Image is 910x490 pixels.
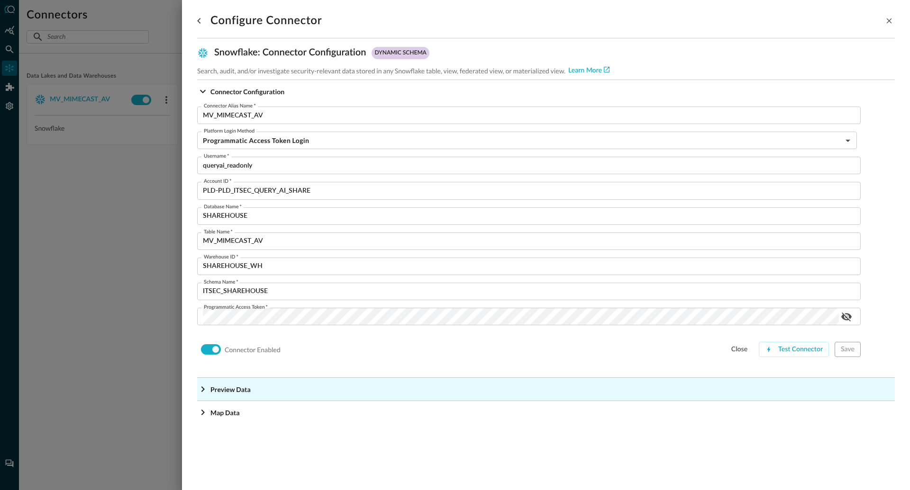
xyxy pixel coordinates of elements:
button: Preview Data [197,378,895,401]
p: Connector Enabled [225,345,281,355]
p: Connector Configuration [210,87,284,97]
div: close [731,344,747,356]
p: Preview Data [210,384,251,394]
div: Test Connector [778,344,823,356]
label: Username [204,152,229,160]
label: Account ID [204,178,232,185]
button: Connector Configuration [197,80,895,103]
div: Connector Configuration [197,103,895,377]
img: Snowflake.svg [197,47,209,59]
p: Map Data [210,408,240,418]
a: Learn More [568,66,610,76]
button: close [726,342,753,357]
p: Snowflake : Connector Configuration [214,46,366,60]
p: dynamic schema [374,49,426,57]
label: Warehouse ID [204,253,238,261]
h1: Configure Connector [210,13,322,28]
label: Database Name [204,203,242,211]
label: Programmatic Access Token [204,303,268,311]
button: go back [191,13,207,28]
p: Search, audit, and/or investigate security-relevant data stored in any Snowflake table, view, fed... [197,66,565,76]
label: Schema Name [204,278,238,286]
button: Test Connector [759,342,829,357]
label: Connector Alias Name [204,102,256,110]
svg: Expand More [197,407,209,418]
svg: Expand More [197,383,209,395]
button: close-drawer [883,15,895,27]
label: Table Name [204,228,233,236]
svg: Expand More [197,86,209,97]
button: show password [839,309,854,324]
h5: Programmatic Access Token Login [203,136,842,145]
button: Map Data [197,401,895,424]
label: Platform Login Method [204,127,255,135]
